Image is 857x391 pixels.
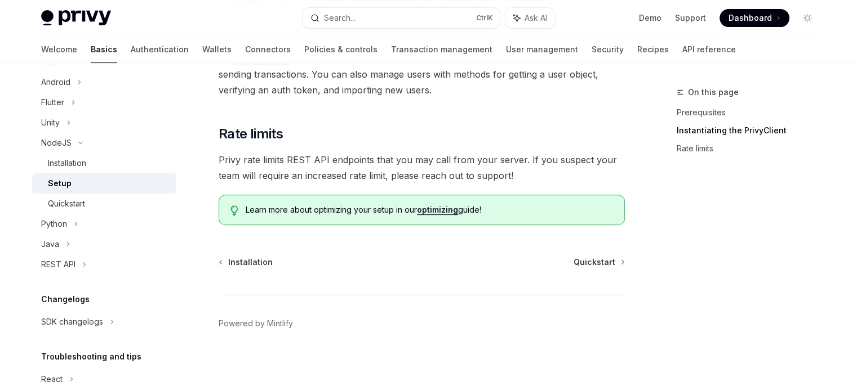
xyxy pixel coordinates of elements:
[219,152,625,183] span: Privy rate limits REST API endpoints that you may call from your server. If you suspect your team...
[41,258,76,271] div: REST API
[505,8,555,28] button: Ask AI
[246,204,612,215] span: Learn more about optimizing your setup in our guide!
[476,14,493,23] span: Ctrl K
[677,140,825,158] a: Rate limits
[48,177,72,190] div: Setup
[41,10,111,26] img: light logo
[574,257,624,268] a: Quickstart
[677,122,825,140] a: Instantiating the PrivyClient
[41,237,59,251] div: Java
[304,36,378,63] a: Policies & controls
[41,372,63,386] div: React
[688,86,739,99] span: On this page
[525,12,547,24] span: Ask AI
[202,36,232,63] a: Wallets
[324,11,356,25] div: Search...
[228,257,273,268] span: Installation
[41,315,103,329] div: SDK changelogs
[391,36,492,63] a: Transaction management
[230,205,238,215] svg: Tip
[675,12,706,24] a: Support
[720,9,789,27] a: Dashboard
[682,36,736,63] a: API reference
[303,8,500,28] button: Search...CtrlK
[41,36,77,63] a: Welcome
[48,156,86,170] div: Installation
[41,75,70,89] div: Android
[729,12,772,24] span: Dashboard
[592,36,624,63] a: Security
[639,12,661,24] a: Demo
[32,153,176,173] a: Installation
[41,217,67,231] div: Python
[798,9,816,27] button: Toggle dark mode
[91,36,117,63] a: Basics
[41,96,64,109] div: Flutter
[219,318,293,329] a: Powered by Mintlify
[506,36,578,63] a: User management
[219,35,625,98] span: This is now your entry point to manage Privy from your server. With the you can interact with wal...
[32,173,176,194] a: Setup
[677,104,825,122] a: Prerequisites
[219,125,283,143] span: Rate limits
[41,293,90,306] h5: Changelogs
[220,257,273,268] a: Installation
[41,350,141,363] h5: Troubleshooting and tips
[574,257,615,268] span: Quickstart
[131,36,189,63] a: Authentication
[637,36,669,63] a: Recipes
[245,36,291,63] a: Connectors
[41,116,60,129] div: Unity
[32,194,176,214] a: Quickstart
[417,205,458,215] a: optimizing
[48,197,85,210] div: Quickstart
[41,136,72,150] div: NodeJS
